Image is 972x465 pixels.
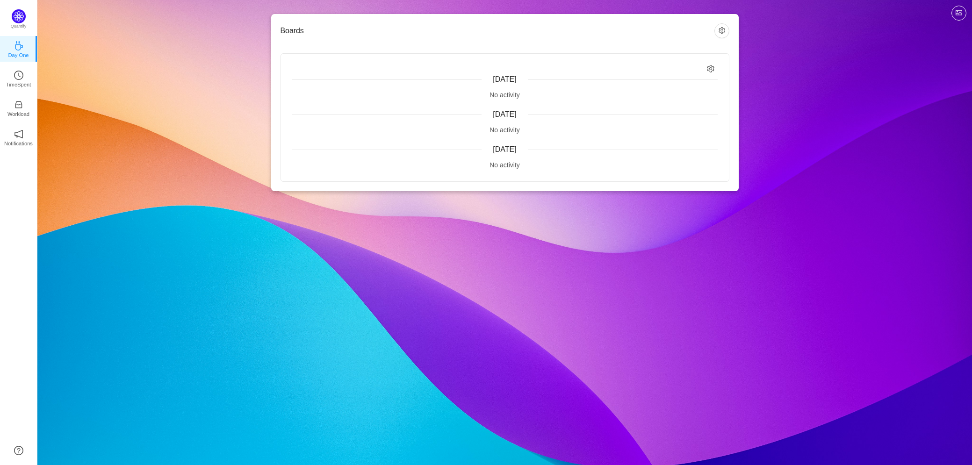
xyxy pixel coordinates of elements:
[4,139,33,148] p: Notifications
[707,65,715,73] i: icon: setting
[11,23,27,30] p: Quantify
[8,51,29,59] p: Day One
[714,23,729,38] button: icon: setting
[292,125,718,135] div: No activity
[493,75,516,83] span: [DATE]
[6,80,31,89] p: TimeSpent
[14,446,23,455] a: icon: question-circle
[14,103,23,112] a: icon: inboxWorkload
[7,110,29,118] p: Workload
[14,73,23,83] a: icon: clock-circleTimeSpent
[292,90,718,100] div: No activity
[14,71,23,80] i: icon: clock-circle
[12,9,26,23] img: Quantify
[493,110,516,118] span: [DATE]
[281,26,714,36] h3: Boards
[14,129,23,139] i: icon: notification
[14,44,23,53] a: icon: coffeeDay One
[14,132,23,142] a: icon: notificationNotifications
[14,100,23,109] i: icon: inbox
[292,160,718,170] div: No activity
[951,6,966,21] button: icon: picture
[14,41,23,50] i: icon: coffee
[493,145,516,153] span: [DATE]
